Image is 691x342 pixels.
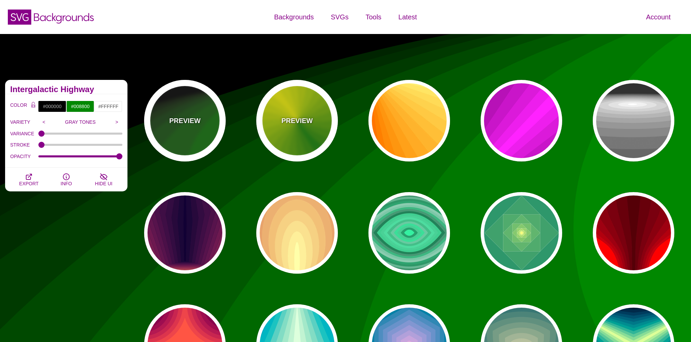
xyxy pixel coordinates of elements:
label: VARIANCE [10,129,38,138]
button: Green to yellow squares and diamonds in each other [481,192,562,274]
button: green pointed oval football rings [368,192,450,274]
button: HIDE UI [85,168,122,191]
a: Backgrounds [265,7,322,27]
button: purple to yellow tall hexagon flat gradient [144,192,226,274]
p: PREVIEW [281,116,313,126]
button: black and white flat gradient ripple background [593,80,674,161]
button: yellow to orange flat gradient pointing away from corner [368,80,450,161]
span: INFO [61,181,72,186]
button: EXPORT [10,168,48,191]
a: Latest [390,7,425,27]
button: Color Lock [28,101,38,110]
button: PREVIEWgreen to black rings rippling away from corner [144,80,226,161]
button: red funnel shaped curvy stripes [593,192,674,274]
label: STROKE [10,140,38,149]
label: OPACITY [10,152,38,161]
span: HIDE UI [95,181,112,186]
button: INFO [48,168,85,191]
label: COLOR [10,101,28,112]
label: VARIETY [10,118,38,126]
button: Pink stripe rays angled torward corner [481,80,562,161]
input: < [38,117,50,127]
h2: Intergalactic Highway [10,87,122,92]
a: SVGs [322,7,357,27]
a: Account [638,7,679,27]
p: PREVIEW [169,116,201,126]
input: > [111,117,122,127]
button: PREVIEWyellow to green flat gradient petals [256,80,338,161]
span: EXPORT [19,181,38,186]
button: candle flame rings abstract background [256,192,338,274]
input: GRAY TONES [50,117,111,127]
a: Tools [357,7,390,27]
